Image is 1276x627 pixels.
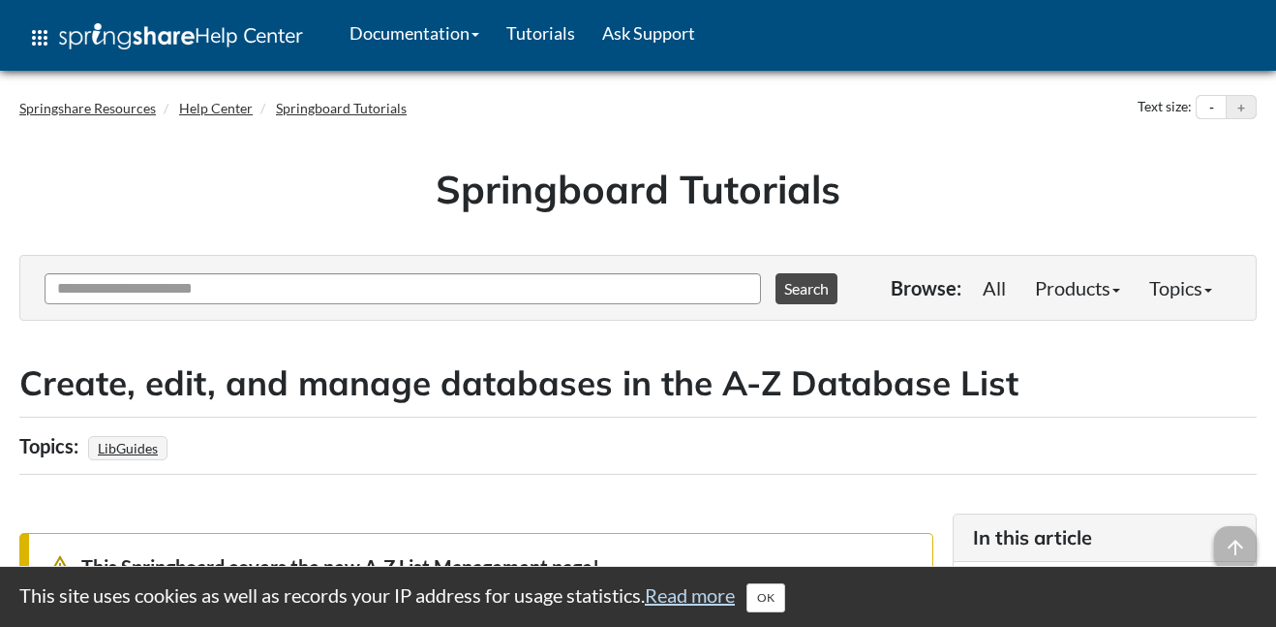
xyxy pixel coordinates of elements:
button: Close [746,583,785,612]
div: This Springboard covers the new A-Z List Management page! [48,553,913,580]
a: arrow_upward [1214,528,1257,551]
button: Decrease text size [1197,96,1226,119]
button: Increase text size [1227,96,1256,119]
a: LibGuides [95,434,161,462]
span: apps [28,26,51,49]
a: All [968,268,1020,307]
a: Springboard Tutorials [276,100,407,116]
a: Tutorials [493,9,589,57]
a: Read more [645,583,735,607]
a: Products [1020,268,1135,307]
div: Topics: [19,427,83,464]
a: Documentation [336,9,493,57]
div: Text size: [1134,95,1196,120]
span: Help Center [195,22,303,47]
img: Springshare [59,23,195,49]
h2: Create, edit, and manage databases in the A-Z Database List [19,360,1257,407]
a: Ask Support [589,9,709,57]
a: apps Help Center [15,9,317,67]
h3: In this article [973,524,1237,551]
button: Search [775,273,837,304]
a: Springshare Resources [19,100,156,116]
a: Topics [1135,268,1227,307]
a: Help Center [179,100,253,116]
span: arrow_upward [1214,526,1257,569]
span: warning_amber [48,553,72,577]
h1: Springboard Tutorials [34,162,1242,216]
p: Browse: [891,274,961,301]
